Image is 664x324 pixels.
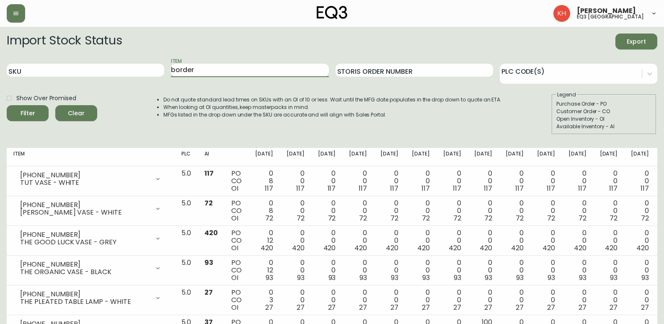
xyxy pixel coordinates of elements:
[380,289,398,311] div: 0 0
[380,200,398,222] div: 0 0
[328,213,336,223] span: 72
[342,148,374,166] th: [DATE]
[231,243,238,253] span: OI
[175,148,198,166] th: PLC
[7,148,175,166] th: Item
[577,14,644,19] h5: eq3 [GEOGRAPHIC_DATA]
[261,243,273,253] span: 420
[359,303,367,312] span: 27
[390,184,398,193] span: 117
[609,184,617,193] span: 117
[175,256,198,285] td: 5.0
[499,148,530,166] th: [DATE]
[516,303,524,312] span: 27
[556,123,652,130] div: Available Inventory - AI
[349,229,367,252] div: 0 0
[530,148,562,166] th: [DATE]
[506,289,524,311] div: 0 0
[13,229,168,248] div: [PHONE_NUMBER]THE GOOD LUCK VASE - GREY
[198,148,225,166] th: AI
[296,184,305,193] span: 117
[537,289,555,311] div: 0 0
[318,289,336,311] div: 0 0
[175,285,198,315] td: 5.0
[390,303,398,312] span: 27
[349,200,367,222] div: 0 0
[323,243,336,253] span: 420
[506,170,524,192] div: 0 0
[318,170,336,192] div: 0 0
[474,229,492,252] div: 0 0
[204,288,213,297] span: 27
[600,259,618,282] div: 0 0
[568,259,586,282] div: 0 0
[380,170,398,192] div: 0 0
[13,259,168,277] div: [PHONE_NUMBER]THE ORGANIC VASE - BLACK
[297,273,305,283] span: 93
[568,229,586,252] div: 0 0
[537,259,555,282] div: 0 0
[21,108,35,119] div: Filter
[248,148,280,166] th: [DATE]
[556,100,652,108] div: Purchase Order - PO
[20,179,150,187] div: TUT VASE - WHITE
[574,243,586,253] span: 420
[641,273,649,283] span: 93
[624,148,656,166] th: [DATE]
[600,170,618,192] div: 0 0
[443,259,461,282] div: 0 0
[231,200,242,222] div: PO CO
[175,226,198,256] td: 5.0
[485,273,492,283] span: 93
[287,229,305,252] div: 0 0
[255,259,273,282] div: 0 12
[412,259,430,282] div: 0 0
[231,229,242,252] div: PO CO
[453,184,461,193] span: 117
[287,259,305,282] div: 0 0
[13,170,168,188] div: [PHONE_NUMBER]TUT VASE - WHITE
[421,184,430,193] span: 117
[7,34,122,49] h2: Import Stock Status
[553,5,570,22] img: 6bce50593809ea0ae37ab3ec28db6a8b
[474,259,492,282] div: 0 0
[354,243,367,253] span: 420
[548,273,555,283] span: 93
[204,258,213,267] span: 93
[62,108,90,119] span: Clear
[578,184,586,193] span: 117
[349,170,367,192] div: 0 0
[422,303,430,312] span: 27
[255,200,273,222] div: 0 8
[484,213,492,223] span: 72
[468,148,499,166] th: [DATE]
[204,168,214,178] span: 117
[20,201,150,209] div: [PHONE_NUMBER]
[297,303,305,312] span: 27
[287,289,305,311] div: 0 0
[349,289,367,311] div: 0 0
[412,170,430,192] div: 0 0
[443,170,461,192] div: 0 0
[631,289,649,311] div: 0 0
[311,148,343,166] th: [DATE]
[163,104,502,111] li: When looking at OI quantities, keep masterpacks in mind.
[516,213,524,223] span: 72
[474,200,492,222] div: 0 0
[622,36,651,47] span: Export
[55,105,97,121] button: Clear
[231,170,242,192] div: PO CO
[20,261,150,268] div: [PHONE_NUMBER]
[380,229,398,252] div: 0 0
[568,289,586,311] div: 0 0
[480,243,492,253] span: 420
[391,273,398,283] span: 93
[231,213,238,223] span: OI
[359,184,367,193] span: 117
[297,213,305,223] span: 72
[562,148,593,166] th: [DATE]
[380,259,398,282] div: 0 0
[484,184,492,193] span: 117
[422,273,430,283] span: 93
[474,289,492,311] div: 0 0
